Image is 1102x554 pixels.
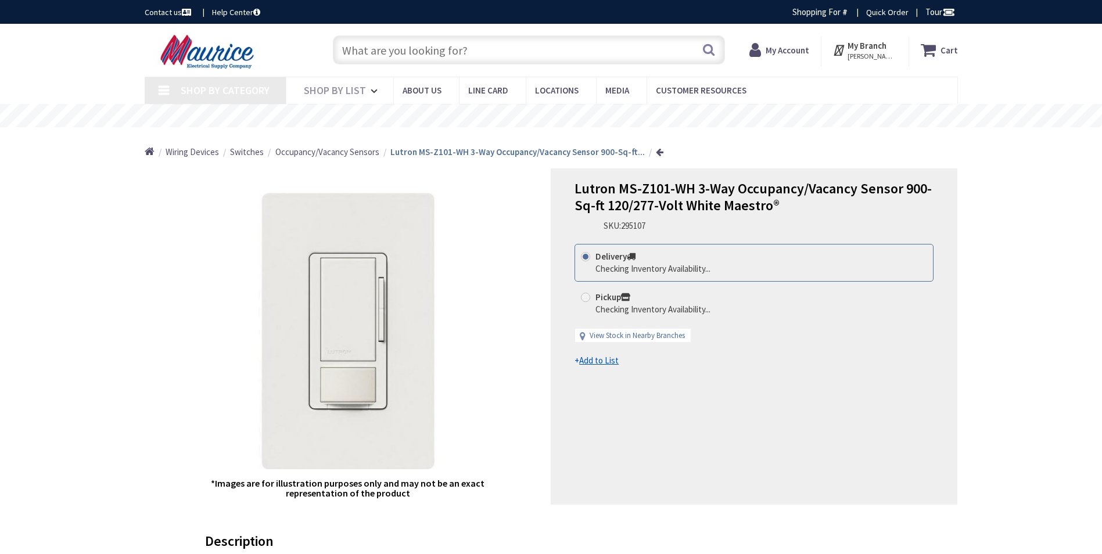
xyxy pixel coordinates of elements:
strong: Delivery [595,251,636,262]
div: SKU: [604,220,645,232]
a: +Add to List [575,354,619,366]
span: About us [403,85,441,96]
span: 295107 [621,220,645,231]
input: What are you looking for? [333,35,725,64]
div: My Branch [PERSON_NAME], MD [832,39,897,60]
u: Add to List [579,355,619,366]
a: My Account [749,39,809,60]
span: Shop By Category [181,84,270,97]
h3: Description [205,534,889,549]
a: Switches [230,146,264,158]
a: Quick Order [866,6,909,18]
span: Line Card [468,85,508,96]
span: Switches [230,146,264,157]
h5: *Images are for illustration purposes only and may not be an exact representation of the product [210,479,486,499]
span: Shopping For [792,6,841,17]
span: Media [605,85,629,96]
strong: Lutron MS-Z101-WH 3-Way Occupancy/Vacancy Sensor 900-Sq-ft... [390,146,645,157]
span: [PERSON_NAME], MD [848,52,897,61]
span: Shop By List [304,84,366,97]
a: Wiring Devices [166,146,219,158]
a: Help Center [212,6,260,18]
span: Tour [925,6,955,17]
strong: My Branch [848,40,886,51]
strong: Cart [941,39,958,60]
a: Contact us [145,6,193,18]
span: + [575,355,619,366]
a: View Stock in Nearby Branches [590,330,685,341]
strong: # [842,6,848,17]
strong: Pickup [595,292,630,303]
span: Occupancy/Vacancy Sensors [275,146,379,157]
img: Maurice Electrical Supply Company [145,34,273,70]
div: Checking Inventory Availability... [595,262,710,275]
strong: My Account [766,45,809,56]
a: Cart [921,39,958,60]
span: Wiring Devices [166,146,219,157]
a: Occupancy/Vacancy Sensors [275,146,379,158]
span: Customer Resources [656,85,746,96]
div: Checking Inventory Availability... [595,303,710,315]
span: Locations [535,85,579,96]
span: Lutron MS-Z101-WH 3-Way Occupancy/Vacancy Sensor 900-Sq-ft 120/277-Volt White Maestro® [575,179,932,214]
img: Lutron MS-Z101-WH 3-Way Occupancy/Vacancy Sensor 900-Sq-ft 120/277-Volt White Maestro® [210,193,486,469]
